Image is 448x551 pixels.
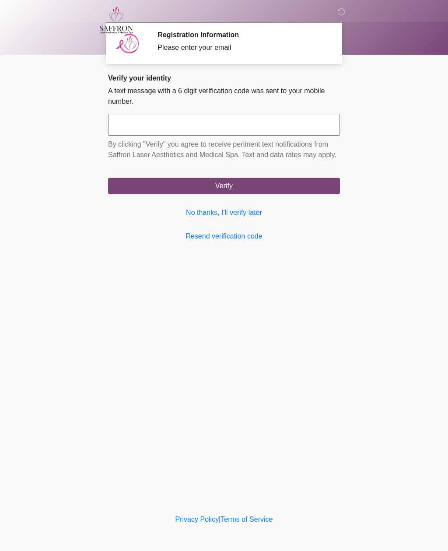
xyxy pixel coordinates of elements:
button: Verify [108,178,340,194]
div: Please enter your email [157,42,327,53]
h2: Verify your identity [108,74,340,82]
a: Terms of Service [220,516,273,523]
a: | [219,516,220,523]
a: Resend verification code [108,231,340,242]
img: Agent Avatar [115,31,141,57]
a: Privacy Policy [175,516,219,523]
p: A text message with a 6 digit verification code was sent to your mobile number. [108,86,340,107]
p: By clicking "Verify" you agree to receive pertinent text notifications from Saffron Laser Aesthet... [108,139,340,160]
img: Saffron Laser Aesthetics and Medical Spa Logo [99,7,133,34]
a: No thanks, I'll verify later [108,207,340,218]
